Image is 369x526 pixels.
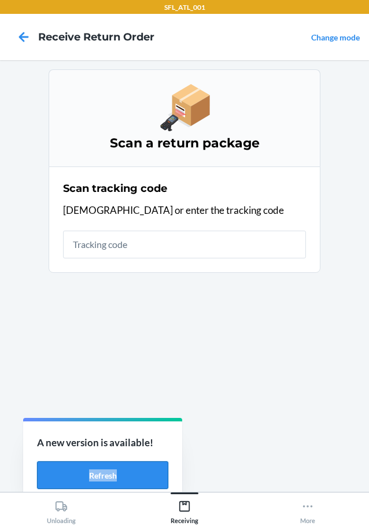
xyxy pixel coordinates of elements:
button: Refresh [37,461,168,489]
button: More [246,492,369,524]
a: Change mode [311,32,360,42]
div: Receiving [171,495,198,524]
p: A new version is available! [37,435,168,450]
div: More [300,495,315,524]
p: SFL_ATL_001 [164,2,205,13]
button: Receiving [123,492,246,524]
h2: Scan tracking code [63,181,167,196]
h3: Scan a return package [63,134,306,153]
p: [DEMOGRAPHIC_DATA] or enter the tracking code [63,203,306,218]
h4: Receive Return Order [38,29,154,45]
input: Tracking code [63,231,306,258]
div: Unloading [47,495,76,524]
